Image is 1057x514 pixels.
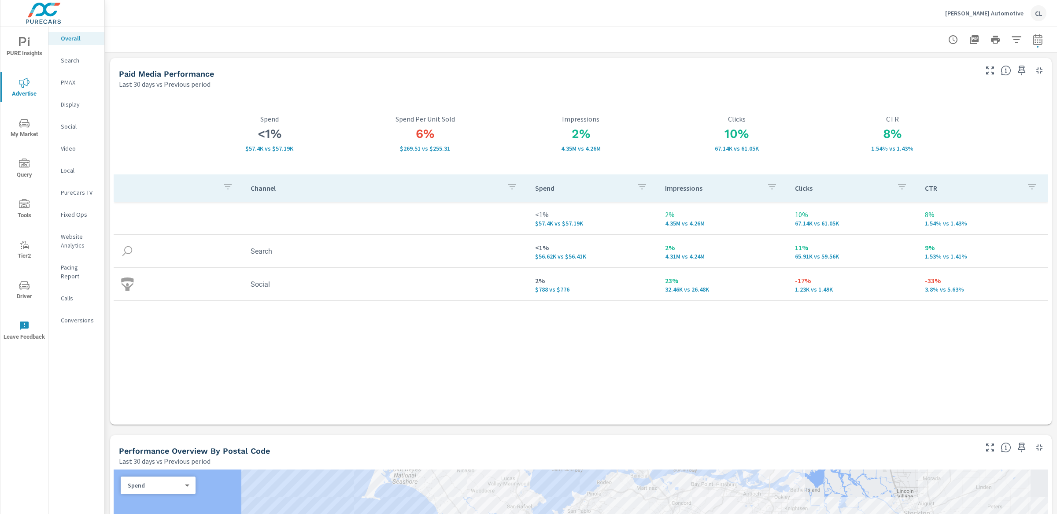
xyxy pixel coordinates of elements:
[61,56,97,65] p: Search
[128,481,181,489] p: Spend
[983,63,997,78] button: Make Fullscreen
[61,294,97,303] p: Calls
[121,244,134,258] img: icon-search.svg
[983,440,997,455] button: Make Fullscreen
[48,120,104,133] div: Social
[535,184,630,192] p: Spend
[251,184,500,192] p: Channel
[925,209,1041,220] p: 8%
[659,115,815,123] p: Clicks
[925,242,1041,253] p: 9%
[61,316,97,325] p: Conversions
[535,209,651,220] p: <1%
[61,232,97,250] p: Website Analytics
[665,184,760,192] p: Impressions
[814,145,970,152] p: 1.54% vs 1.43%
[503,145,659,152] p: 4,345,957 vs 4,263,786
[48,208,104,221] div: Fixed Ops
[659,126,815,141] h3: 10%
[535,242,651,253] p: <1%
[3,159,45,180] span: Query
[3,321,45,342] span: Leave Feedback
[48,54,104,67] div: Search
[48,261,104,283] div: Pacing Report
[48,230,104,252] div: Website Analytics
[925,253,1041,260] p: 1.53% vs 1.41%
[0,26,48,351] div: nav menu
[3,78,45,99] span: Advertise
[945,9,1024,17] p: [PERSON_NAME] Automotive
[795,253,911,260] p: 65,912 vs 59,560
[48,164,104,177] div: Local
[48,32,104,45] div: Overall
[925,286,1041,293] p: 3.8% vs 5.63%
[192,126,347,141] h3: <1%
[61,122,97,131] p: Social
[119,79,211,89] p: Last 30 days vs Previous period
[1008,31,1025,48] button: Apply Filters
[48,142,104,155] div: Video
[795,286,911,293] p: 1,232 vs 1,490
[1031,5,1046,21] div: CL
[659,145,815,152] p: 67,144 vs 61,050
[48,292,104,305] div: Calls
[795,242,911,253] p: 11%
[61,34,97,43] p: Overall
[503,126,659,141] h3: 2%
[61,263,97,281] p: Pacing Report
[119,69,214,78] h5: Paid Media Performance
[61,188,97,197] p: PureCars TV
[61,166,97,175] p: Local
[3,37,45,59] span: PURE Insights
[814,115,970,123] p: CTR
[665,253,781,260] p: 4,313,501 vs 4,237,306
[347,126,503,141] h3: 6%
[3,280,45,302] span: Driver
[535,253,651,260] p: $56,617 vs $56,413
[1001,442,1011,453] span: Understand performance data by postal code. Individual postal codes can be selected and expanded ...
[61,78,97,87] p: PMAX
[48,186,104,199] div: PureCars TV
[61,100,97,109] p: Display
[665,209,781,220] p: 2%
[48,314,104,327] div: Conversions
[1029,31,1046,48] button: Select Date Range
[814,126,970,141] h3: 8%
[1032,63,1046,78] button: Minimize Widget
[795,275,911,286] p: -17%
[665,275,781,286] p: 23%
[535,275,651,286] p: 2%
[48,98,104,111] div: Display
[1015,440,1029,455] span: Save this to your personalized report
[925,184,1020,192] p: CTR
[347,145,503,152] p: $269.51 vs $255.31
[1015,63,1029,78] span: Save this to your personalized report
[347,115,503,123] p: Spend Per Unit Sold
[535,286,651,293] p: $788 vs $776
[192,145,347,152] p: $57,405 vs $57,189
[795,220,911,227] p: 67,144 vs 61,050
[121,277,134,291] img: icon-social.svg
[965,31,983,48] button: "Export Report to PDF"
[1032,440,1046,455] button: Minimize Widget
[192,115,347,123] p: Spend
[244,240,528,263] td: Search
[535,220,651,227] p: $57,405 vs $57,189
[61,210,97,219] p: Fixed Ops
[665,220,781,227] p: 4,345,957 vs 4,263,786
[665,286,781,293] p: 32,456 vs 26,480
[925,275,1041,286] p: -33%
[3,240,45,261] span: Tier2
[121,481,188,490] div: Spend
[503,115,659,123] p: Impressions
[987,31,1004,48] button: Print Report
[119,456,211,466] p: Last 30 days vs Previous period
[244,273,528,296] td: Social
[119,446,270,455] h5: Performance Overview By Postal Code
[925,220,1041,227] p: 1.54% vs 1.43%
[48,76,104,89] div: PMAX
[3,199,45,221] span: Tools
[795,184,890,192] p: Clicks
[665,242,781,253] p: 2%
[61,144,97,153] p: Video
